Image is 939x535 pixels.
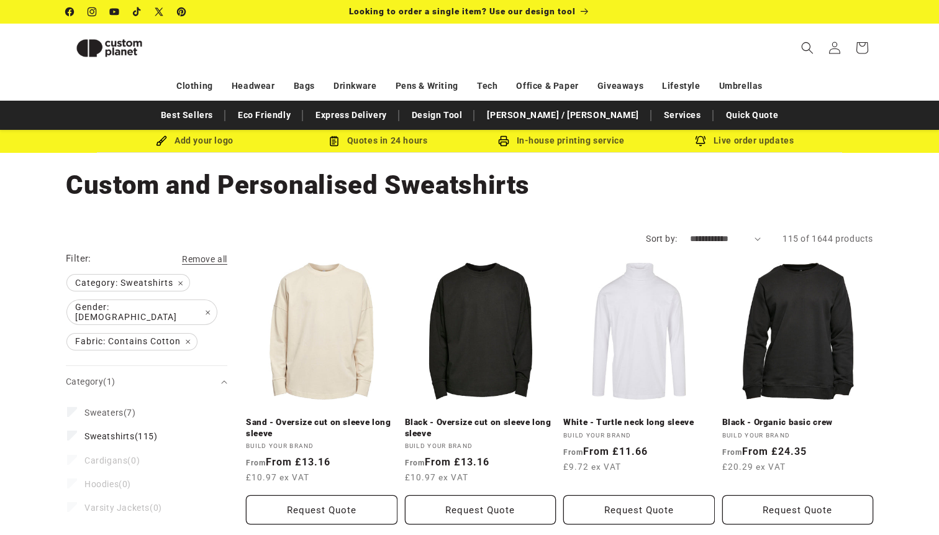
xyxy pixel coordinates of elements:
span: Sweaters [84,408,124,418]
img: Order Updates Icon [329,135,340,147]
a: Drinkware [333,75,376,97]
h1: Custom and Personalised Sweatshirts [66,168,873,202]
span: (115) [84,431,158,442]
a: Design Tool [406,104,469,126]
a: Giveaways [597,75,643,97]
a: Express Delivery [309,104,393,126]
a: [PERSON_NAME] / [PERSON_NAME] [481,104,645,126]
a: White - Turtle neck long sleeve [563,417,715,428]
a: Black - Organic basic crew [722,417,874,428]
div: Live order updates [653,133,836,149]
a: Sand - Oversize cut on sleeve long sleeve [246,417,397,439]
button: Request Quote [405,495,556,524]
span: (1) [103,377,115,386]
a: Pens & Writing [396,75,458,97]
a: Clothing [176,75,213,97]
span: Sweatshirts [84,431,135,441]
summary: Category (1 selected) [66,366,227,398]
a: Category: Sweatshirts [66,275,191,291]
a: Black - Oversize cut on sleeve long sleeve [405,417,556,439]
span: Gender: [DEMOGRAPHIC_DATA] [67,300,217,324]
img: Order updates [695,135,706,147]
span: Category: Sweatshirts [67,275,189,291]
span: Category [66,377,115,386]
span: (7) [84,407,136,418]
button: Request Quote [246,495,397,524]
span: Looking to order a single item? Use our design tool [349,6,576,16]
div: Quotes in 24 hours [286,133,469,149]
a: Remove all [182,252,227,267]
a: Office & Paper [516,75,578,97]
div: Add your logo [103,133,286,149]
span: 115 of 1644 products [782,234,873,244]
button: Request Quote [563,495,715,524]
a: Custom Planet [61,24,195,72]
label: Sort by: [646,234,677,244]
div: In-house printing service [469,133,653,149]
img: Custom Planet [66,29,153,68]
a: Umbrellas [719,75,763,97]
img: In-house printing [498,135,509,147]
img: Brush Icon [156,135,167,147]
button: Request Quote [722,495,874,524]
h2: Filter: [66,252,91,266]
span: Fabric: Contains Cotton [67,334,197,350]
a: Bags [294,75,315,97]
a: Services [658,104,707,126]
a: Lifestyle [662,75,700,97]
span: Remove all [182,254,227,264]
a: Gender: [DEMOGRAPHIC_DATA] [66,300,218,324]
a: Headwear [232,75,275,97]
a: Tech [477,75,497,97]
summary: Search [794,34,821,62]
a: Best Sellers [155,104,219,126]
a: Quick Quote [720,104,785,126]
a: Fabric: Contains Cotton [66,334,198,350]
a: Eco Friendly [232,104,297,126]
